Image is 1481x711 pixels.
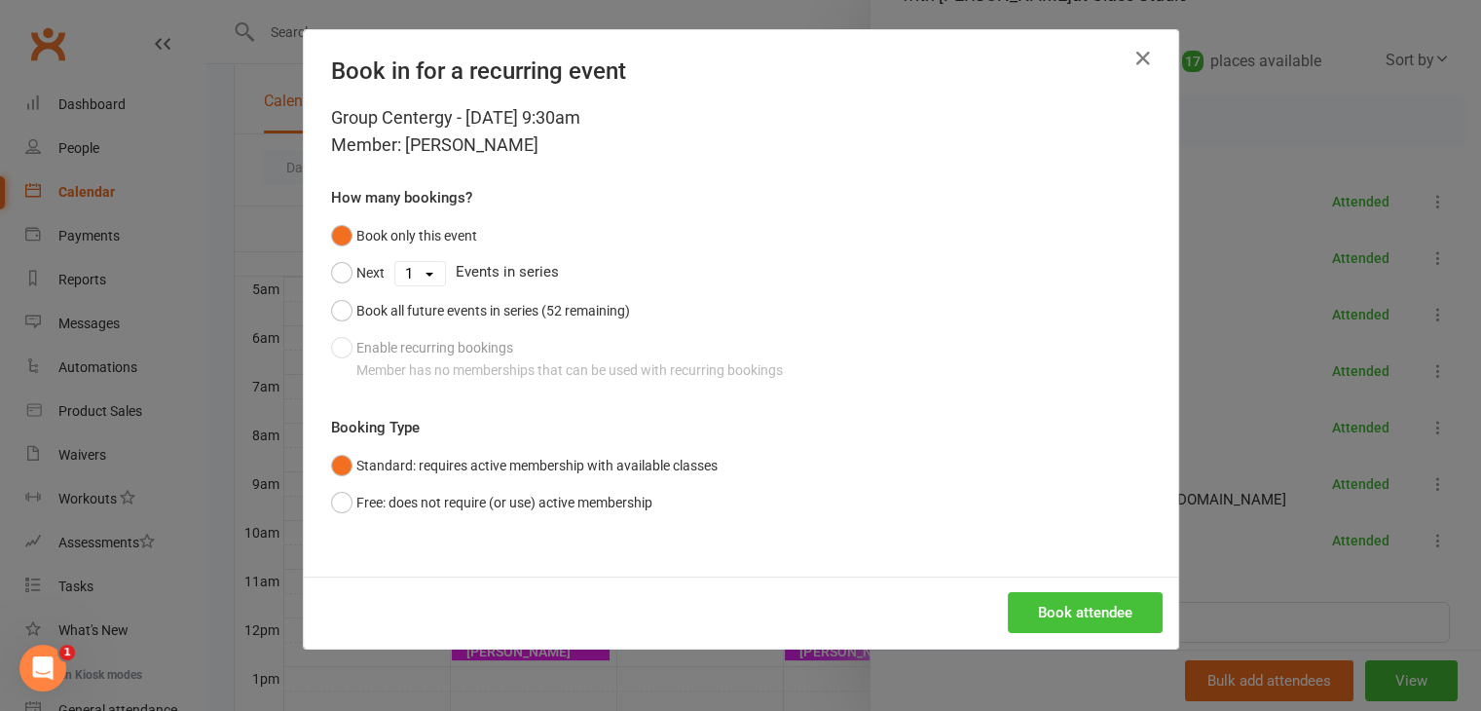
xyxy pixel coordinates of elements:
span: 1 [59,645,75,660]
div: Group Centergy - [DATE] 9:30am Member: [PERSON_NAME] [331,104,1151,159]
label: Booking Type [331,416,420,439]
div: Book all future events in series (52 remaining) [356,300,630,321]
h4: Book in for a recurring event [331,57,1151,85]
iframe: Intercom live chat [19,645,66,692]
button: Close [1128,43,1159,74]
div: Events in series [331,254,1151,291]
button: Book only this event [331,217,477,254]
button: Standard: requires active membership with available classes [331,447,718,484]
button: Book all future events in series (52 remaining) [331,292,630,329]
button: Next [331,254,385,291]
button: Free: does not require (or use) active membership [331,484,652,521]
label: How many bookings? [331,186,472,209]
button: Book attendee [1008,592,1163,633]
